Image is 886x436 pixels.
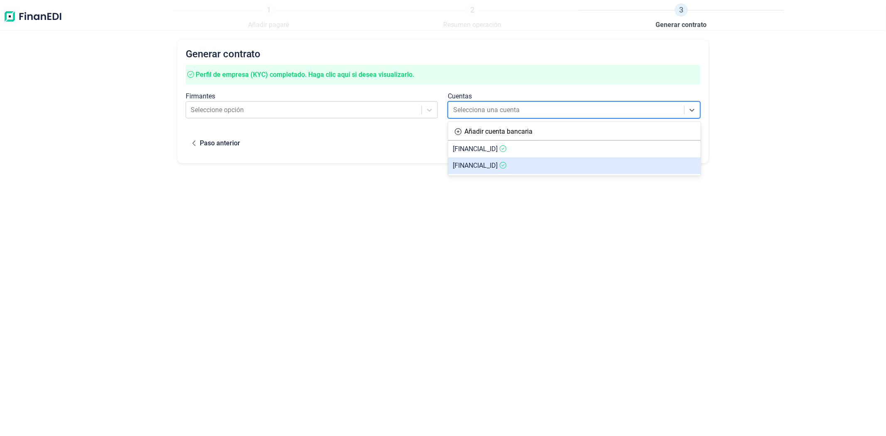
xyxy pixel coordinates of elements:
[675,3,688,17] span: 3
[200,138,240,148] div: Paso anterior
[186,91,438,101] div: Firmantes
[453,162,498,169] span: [FINANCIAL_ID]
[453,145,498,153] span: [FINANCIAL_ID]
[656,3,707,30] a: 3Generar contrato
[186,132,247,155] button: Paso anterior
[465,127,533,137] div: Añadir cuenta bancaria
[186,48,701,60] h2: Generar contrato
[448,91,700,101] div: Cuentas
[656,20,707,30] span: Generar contrato
[448,123,540,140] button: Añadir cuenta bancaria
[448,123,701,140] div: Añadir cuenta bancaria
[196,71,414,78] span: Perfil de empresa (KYC) completado. Haga clic aquí si desea visualizarlo.
[3,3,62,30] img: Logo de aplicación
